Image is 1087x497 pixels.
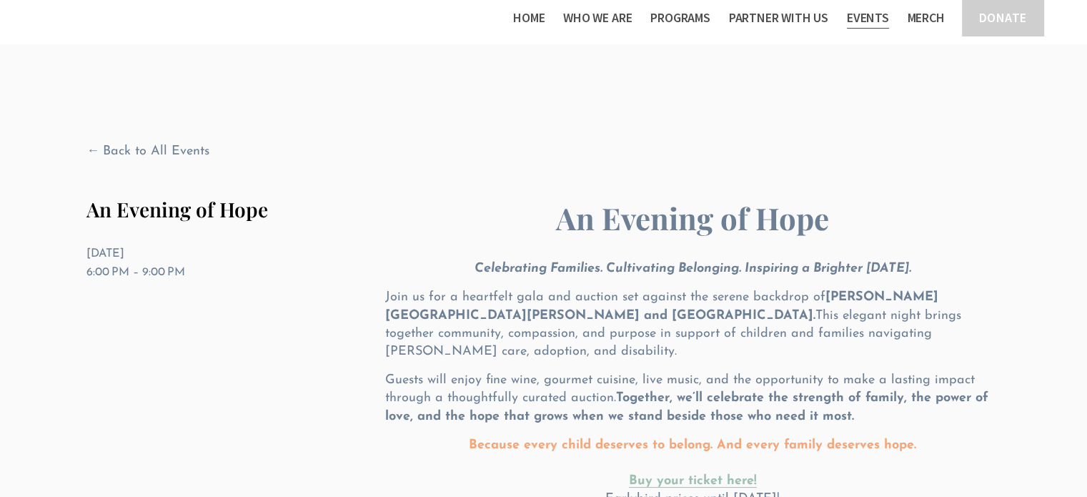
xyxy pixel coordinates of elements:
span: Guests will enjoy fine wine, gourmet cuisine, live music, and the opportunity to make a lasting i... [385,374,993,423]
a: folder dropdown [729,6,828,29]
strong: An Evening of Hope [556,198,829,238]
h1: An Evening of Hope [86,197,361,222]
a: Home [513,6,545,29]
span: Programs [650,8,710,29]
span: Partner With Us [729,8,828,29]
a: Merch [907,6,944,29]
span: Who We Are [563,8,632,29]
strong: Because every child deserves to belong. And every family deserves hope. [469,439,916,452]
a: Back to All Events [86,143,209,161]
a: folder dropdown [563,6,632,29]
time: 9:00 PM [142,267,185,278]
span: Join us for a heartfelt gala and auction set against the serene backdrop of This elegant night br... [385,291,966,358]
strong: Together, we’ll celebrate the strength of family, the power of love, and the hope that grows when... [385,392,993,423]
time: [DATE] [86,248,124,260]
a: Events [847,6,889,29]
em: Celebrating Families. Cultivating Belonging. Inspiring a Brighter [DATE]. [475,262,911,275]
strong: [PERSON_NAME][GEOGRAPHIC_DATA][PERSON_NAME] and [GEOGRAPHIC_DATA]. [385,291,938,322]
time: 6:00 PM [86,267,129,278]
a: Buy your ticket here! [629,475,757,488]
a: folder dropdown [650,6,710,29]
